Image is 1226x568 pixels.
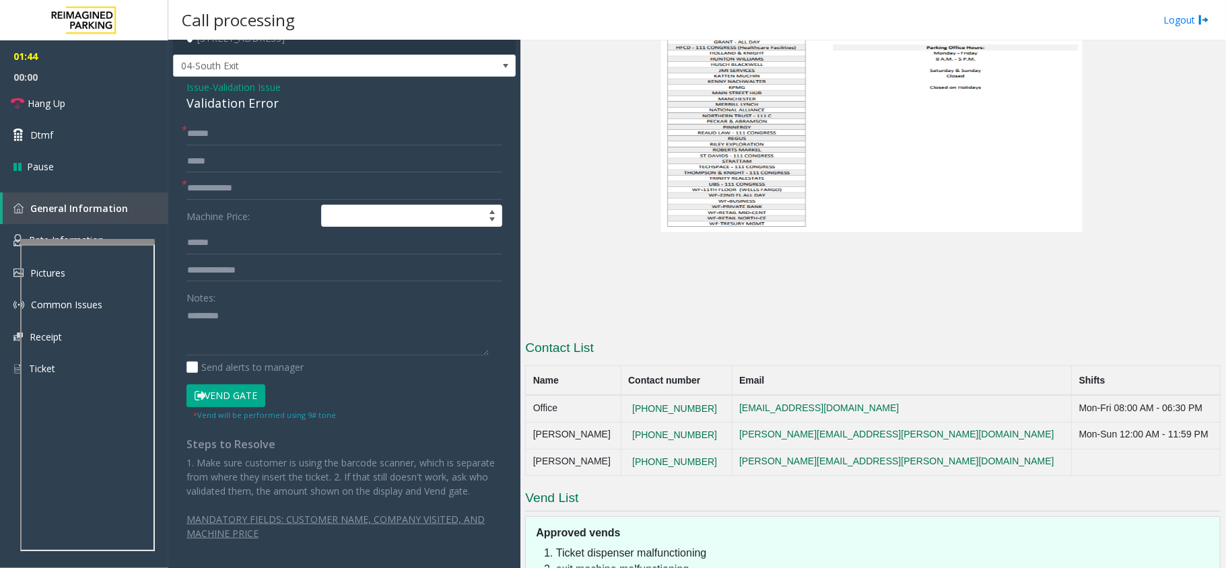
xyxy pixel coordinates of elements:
[30,202,128,215] span: General Information
[1079,429,1213,440] div: Mon-Sun 12:00 AM - 11:59 PM
[525,339,1221,361] h3: Contact List
[186,94,502,112] div: Validation Error
[30,128,53,142] span: Dtmf
[186,456,502,498] p: 1. Make sure customer is using the barcode scanner, which is separate from where they insert the ...
[13,332,23,341] img: 'icon'
[174,55,447,77] span: 04-South Exit
[209,81,281,94] span: -
[1198,13,1209,27] img: logout
[526,366,621,396] th: Name
[13,269,24,277] img: 'icon'
[3,192,168,224] a: General Information
[621,366,732,396] th: Contact number
[1072,366,1221,396] th: Shifts
[27,159,54,174] span: Pause
[183,205,318,227] label: Machine Price:
[556,545,1213,561] li: Ticket dispenser malfunctioning
[536,526,1220,540] h5: Approved vends
[525,489,1221,511] h3: Vend List
[483,216,502,227] span: Decrease value
[28,96,65,110] span: Hang Up
[186,80,209,94] span: Issue
[186,384,265,407] button: Vend Gate
[526,395,621,422] td: Office
[628,429,721,441] button: [PHONE_NUMBER]
[29,234,104,246] span: Rate Information
[628,456,721,468] button: [PHONE_NUMBER]
[13,299,24,310] img: 'icon'
[13,203,24,213] img: 'icon'
[186,513,485,540] u: MANDATORY FIELDS: CUSTOMER NAME, COMPANY VISITED, AND MACHINE PRICE
[13,234,22,246] img: 'icon'
[628,403,721,415] button: [PHONE_NUMBER]
[483,205,502,216] span: Increase value
[186,360,304,374] label: Send alerts to manager
[526,422,621,449] td: [PERSON_NAME]
[739,429,1054,439] a: [PERSON_NAME][EMAIL_ADDRESS][PERSON_NAME][DOMAIN_NAME]
[526,449,621,476] td: [PERSON_NAME]
[186,438,502,451] h4: Steps to Resolve
[1163,13,1209,27] a: Logout
[732,366,1072,396] th: Email
[1079,403,1213,414] div: Mon-Fri 08:00 AM - 06:30 PM
[186,286,215,305] label: Notes:
[213,80,281,94] span: Validation Issue
[739,402,899,413] a: [EMAIL_ADDRESS][DOMAIN_NAME]
[193,410,336,420] small: Vend will be performed using 9# tone
[13,363,22,375] img: 'icon'
[739,456,1054,466] a: [PERSON_NAME][EMAIL_ADDRESS][PERSON_NAME][DOMAIN_NAME]
[175,3,302,36] h3: Call processing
